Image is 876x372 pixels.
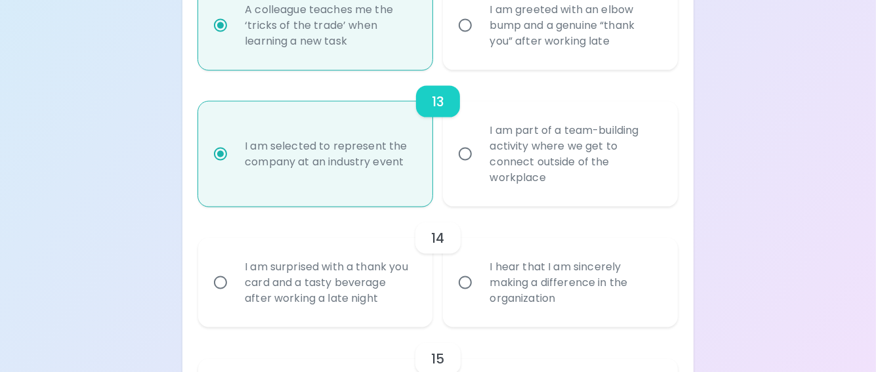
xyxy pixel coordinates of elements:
h6: 13 [432,91,444,112]
div: I am surprised with a thank you card and a tasty beverage after working a late night [234,243,425,322]
div: choice-group-check [198,207,678,327]
h6: 15 [431,348,444,369]
div: I am part of a team-building activity where we get to connect outside of the workplace [479,107,670,201]
div: choice-group-check [198,70,678,207]
div: I hear that I am sincerely making a difference in the organization [479,243,670,322]
h6: 14 [431,228,444,249]
div: I am selected to represent the company at an industry event [234,123,425,186]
